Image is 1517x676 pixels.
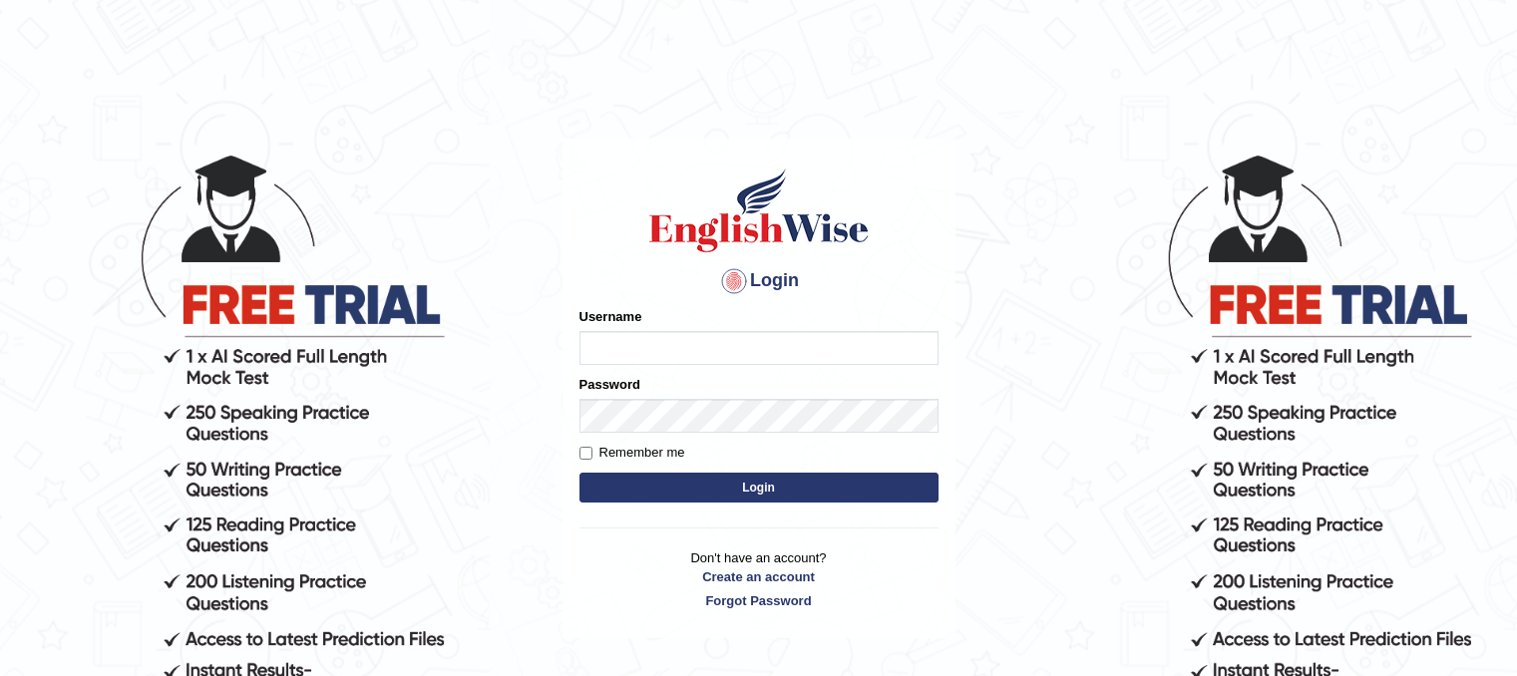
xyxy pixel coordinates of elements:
label: Password [579,375,640,394]
h4: Login [579,265,939,297]
input: Remember me [579,447,592,460]
label: Remember me [579,443,685,463]
button: Login [579,473,939,503]
label: Username [579,307,642,326]
img: Logo of English Wise sign in for intelligent practice with AI [645,166,873,255]
a: Forgot Password [579,591,939,610]
p: Don't have an account? [579,548,939,610]
a: Create an account [579,567,939,586]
